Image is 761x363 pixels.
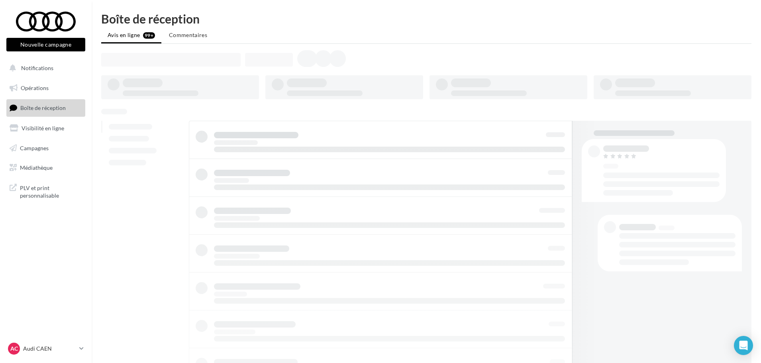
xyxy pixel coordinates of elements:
[20,182,82,200] span: PLV et print personnalisable
[6,38,85,51] button: Nouvelle campagne
[21,84,49,91] span: Opérations
[5,99,87,116] a: Boîte de réception
[5,120,87,137] a: Visibilité en ligne
[23,345,76,353] p: Audi CAEN
[20,164,53,171] span: Médiathèque
[5,80,87,96] a: Opérations
[22,125,64,131] span: Visibilité en ligne
[169,31,207,38] span: Commentaires
[20,104,66,111] span: Boîte de réception
[21,65,53,71] span: Notifications
[5,179,87,203] a: PLV et print personnalisable
[5,159,87,176] a: Médiathèque
[5,60,84,77] button: Notifications
[6,341,85,356] a: AC Audi CAEN
[5,140,87,157] a: Campagnes
[20,144,49,151] span: Campagnes
[10,345,18,353] span: AC
[101,13,751,25] div: Boîte de réception
[734,336,753,355] div: Open Intercom Messenger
